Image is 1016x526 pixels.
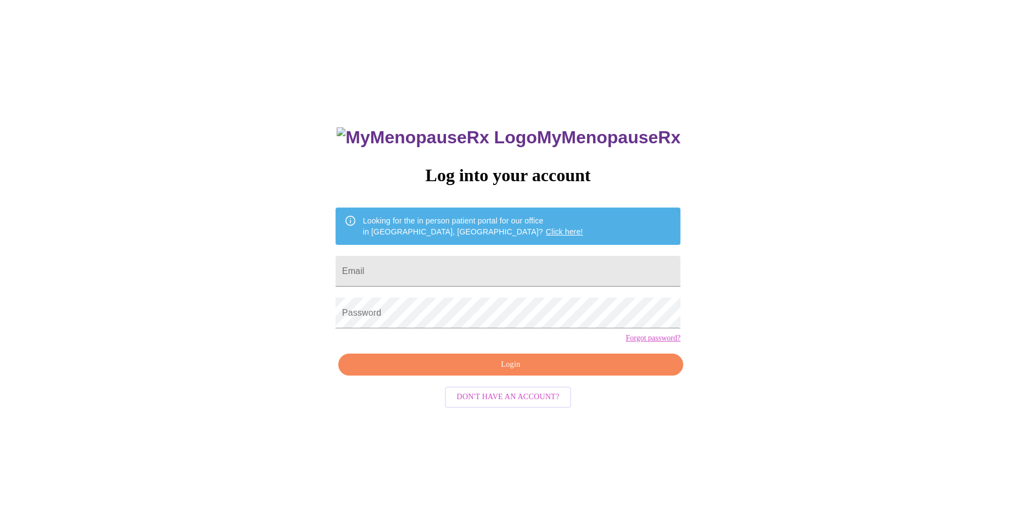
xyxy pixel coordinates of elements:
img: MyMenopauseRx Logo [337,127,537,148]
a: Click here! [546,227,583,236]
h3: MyMenopauseRx [337,127,680,148]
span: Login [351,358,671,372]
button: Login [338,354,683,376]
div: Looking for the in person patient portal for our office in [GEOGRAPHIC_DATA], [GEOGRAPHIC_DATA]? [363,211,583,242]
span: Don't have an account? [457,390,560,404]
h3: Log into your account [336,165,680,186]
button: Don't have an account? [445,387,572,408]
a: Don't have an account? [442,391,574,401]
a: Forgot password? [626,334,680,343]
